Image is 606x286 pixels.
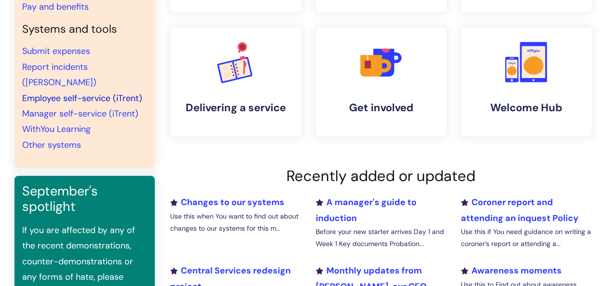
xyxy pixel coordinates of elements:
[461,265,562,276] a: Awareness moments
[170,196,284,208] a: Changes to our systems
[315,226,446,250] p: Before your new starter arrives Day 1 and Week 1 Key documents Probation...
[22,92,142,104] a: Employee self-service (iTrent)
[170,27,301,136] a: Delivering a service
[461,196,579,223] a: Coroner report and attending an inquest Policy
[22,61,96,88] a: Report incidents ([PERSON_NAME])
[22,45,90,57] a: Submit expenses
[315,196,416,223] a: A manager's guide to induction
[170,167,592,185] h2: Recently added or updated
[22,108,138,119] a: Manager self-service (iTrent)
[323,102,439,114] h4: Get involved
[22,139,81,151] a: Other systems
[316,27,446,136] a: Get involved
[22,23,147,36] h4: Systems and tools
[461,226,592,250] p: Use this if You need guidance on writing a coroner’s report or attending a...
[178,102,293,114] h4: Delivering a service
[469,102,584,114] h4: Welcome Hub
[22,1,89,13] a: Pay and benefits
[22,183,147,215] h3: September's spotlight
[22,123,91,135] a: WithYou Learning
[170,210,301,234] p: Use this when You want to find out about changes to our systems for this m...
[461,27,592,136] a: Welcome Hub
